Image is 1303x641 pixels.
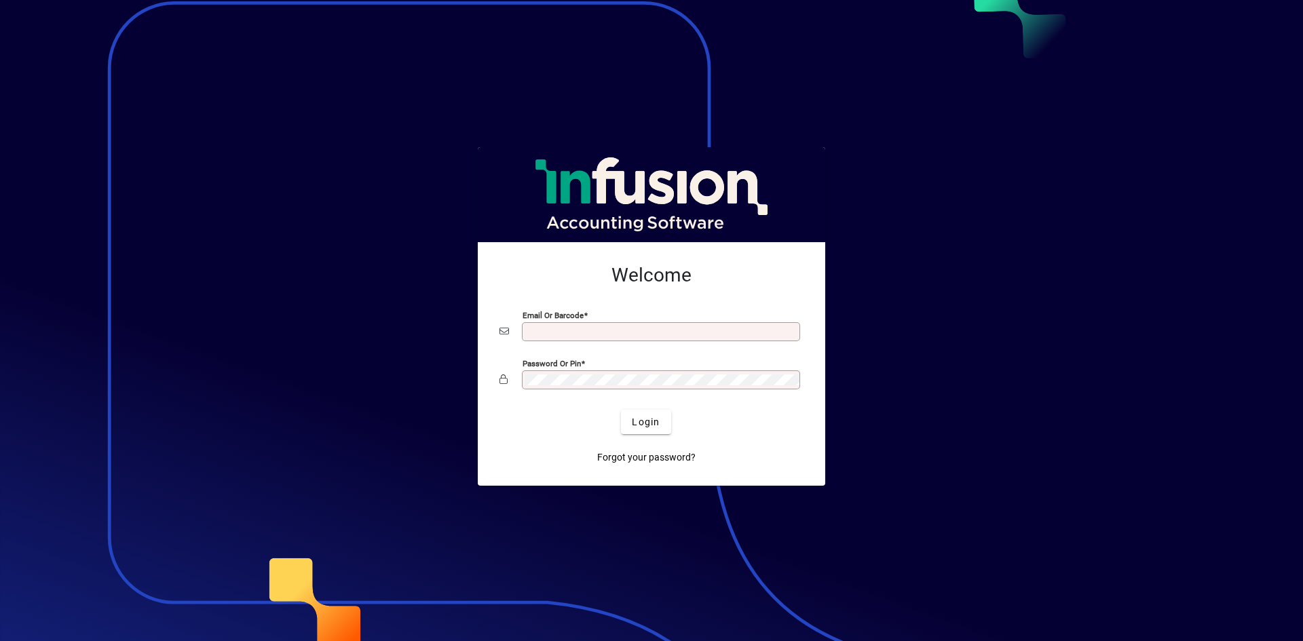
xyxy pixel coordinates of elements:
[499,264,804,287] h2: Welcome
[597,450,696,465] span: Forgot your password?
[523,311,584,320] mat-label: Email or Barcode
[523,359,581,368] mat-label: Password or Pin
[632,415,660,429] span: Login
[621,410,671,434] button: Login
[592,445,701,469] a: Forgot your password?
